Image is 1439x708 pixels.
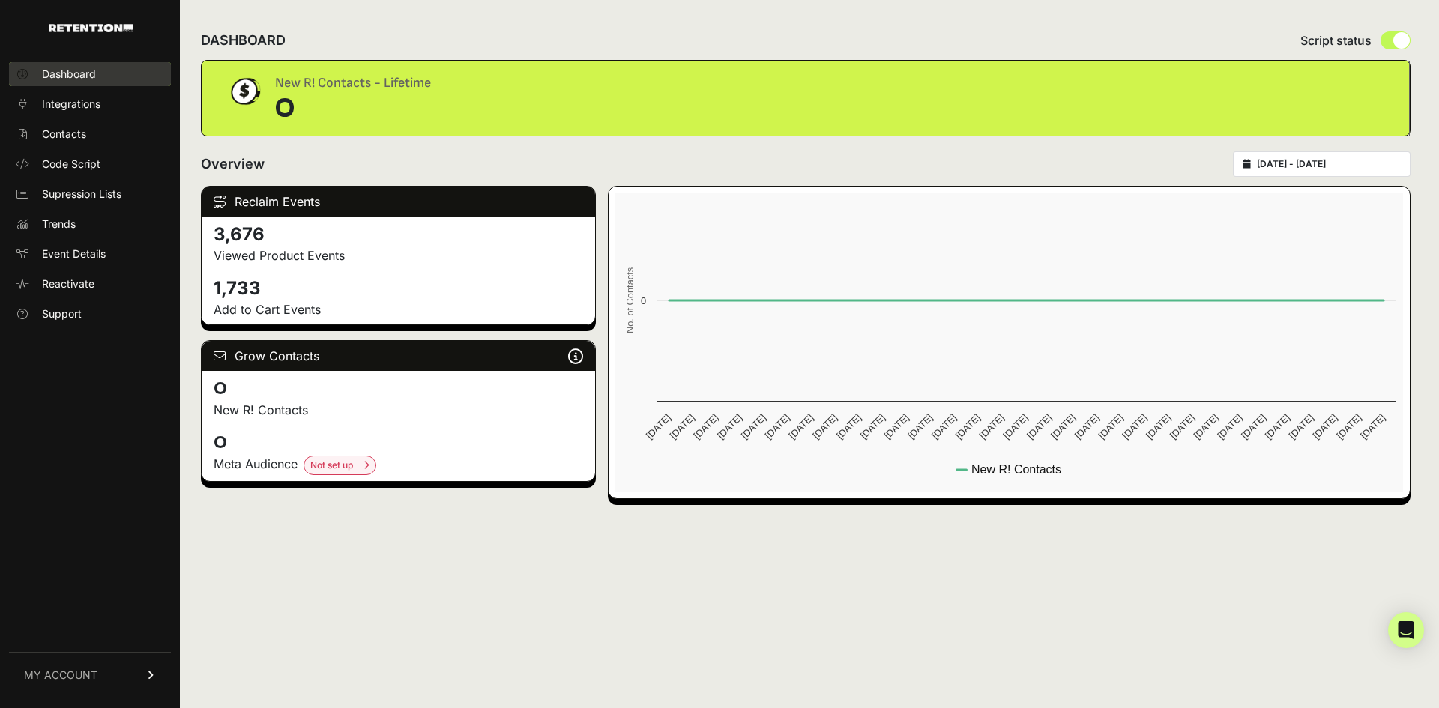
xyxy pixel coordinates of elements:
img: dollar-coin-05c43ed7efb7bc0c12610022525b4bbbb207c7efeef5aecc26f025e68dcafac9.png [226,73,263,110]
div: Meta Audience [214,455,583,475]
text: [DATE] [1120,412,1150,441]
h2: Overview [201,154,265,175]
text: [DATE] [834,412,863,441]
span: Trends [42,217,76,232]
text: [DATE] [1287,412,1316,441]
text: [DATE] [1049,412,1078,441]
span: Reactivate [42,276,94,291]
text: [DATE] [1192,412,1221,441]
a: Support [9,302,171,326]
a: Event Details [9,242,171,266]
text: [DATE] [668,412,697,441]
div: Grow Contacts [202,341,595,371]
span: Supression Lists [42,187,121,202]
text: [DATE] [644,412,673,441]
a: Integrations [9,92,171,116]
text: [DATE] [977,412,1007,441]
text: [DATE] [1144,412,1173,441]
text: [DATE] [715,412,744,441]
text: [DATE] [953,412,983,441]
text: [DATE] [1263,412,1292,441]
text: [DATE] [1239,412,1268,441]
span: MY ACCOUNT [24,668,97,683]
text: [DATE] [787,412,816,441]
a: Trends [9,212,171,236]
h4: 3,676 [214,223,583,246]
span: Event Details [42,246,106,261]
div: New R! Contacts - Lifetime [275,73,431,94]
span: Integrations [42,97,100,112]
h4: 0 [214,431,583,455]
a: MY ACCOUNT [9,652,171,698]
text: [DATE] [1216,412,1245,441]
a: Contacts [9,122,171,146]
h4: 1,733 [214,276,583,300]
h4: 0 [214,377,583,401]
h2: DASHBOARD [201,30,286,51]
text: [DATE] [1025,412,1054,441]
p: Viewed Product Events [214,246,583,264]
div: Reclaim Events [202,187,595,217]
text: [DATE] [906,412,935,441]
div: Open Intercom Messenger [1388,612,1424,648]
text: [DATE] [1335,412,1364,441]
p: Add to Cart Events [214,300,583,318]
text: 0 [641,295,646,306]
text: [DATE] [882,412,911,441]
text: [DATE] [763,412,792,441]
text: [DATE] [739,412,768,441]
text: [DATE] [1096,412,1126,441]
text: [DATE] [929,412,959,441]
img: Retention.com [49,24,133,32]
a: Code Script [9,152,171,176]
text: New R! Contacts [971,463,1061,476]
text: [DATE] [1073,412,1102,441]
span: Script status [1300,31,1372,49]
p: New R! Contacts [214,401,583,419]
div: 0 [275,94,431,124]
text: No. of Contacts [624,267,636,333]
text: [DATE] [1168,412,1197,441]
span: Contacts [42,127,86,142]
text: [DATE] [858,412,887,441]
text: [DATE] [1311,412,1340,441]
a: Reactivate [9,272,171,296]
span: Code Script [42,157,100,172]
text: [DATE] [692,412,721,441]
text: [DATE] [810,412,839,441]
a: Dashboard [9,62,171,86]
span: Dashboard [42,67,96,82]
a: Supression Lists [9,182,171,206]
text: [DATE] [1001,412,1031,441]
span: Support [42,306,82,321]
text: [DATE] [1358,412,1387,441]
